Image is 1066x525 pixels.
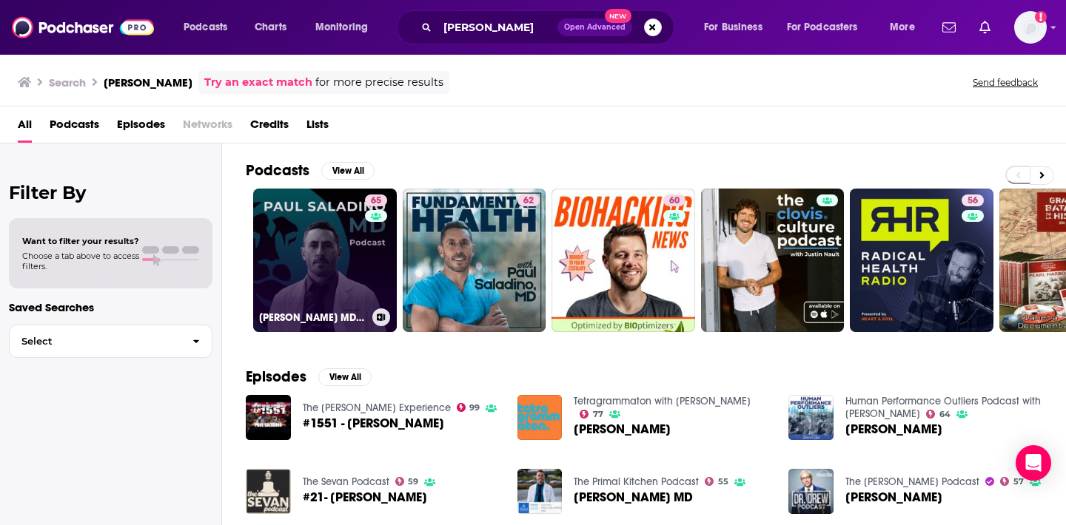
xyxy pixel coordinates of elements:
a: 60 [552,189,695,332]
span: For Business [704,17,762,38]
h2: Podcasts [246,161,309,180]
span: Want to filter your results? [22,236,139,246]
span: Monitoring [315,17,368,38]
a: Show notifications dropdown [973,15,996,40]
a: Podchaser - Follow, Share and Rate Podcasts [12,13,154,41]
button: Show profile menu [1014,11,1047,44]
button: Select [9,325,212,358]
span: For Podcasters [787,17,858,38]
a: The Dr. Drew Podcast [845,475,979,488]
span: New [605,9,631,23]
svg: Add a profile image [1035,11,1047,23]
span: Networks [183,112,232,143]
button: open menu [305,16,387,39]
span: Charts [255,17,286,38]
a: PodcastsView All [246,161,375,180]
a: 65 [365,194,387,206]
span: #21- [PERSON_NAME] [303,491,427,504]
a: Lists [306,112,329,143]
span: 99 [469,404,480,411]
a: #21- Paul Saladino [303,491,427,504]
a: Dr. Paul Saladino [788,395,834,440]
a: The Primal Kitchen Podcast [574,475,699,488]
span: [PERSON_NAME] [574,423,671,436]
a: Human Performance Outliers Podcast with Zach Bitter [845,395,1041,420]
h2: Episodes [246,367,306,386]
a: All [18,112,32,143]
h2: Filter By [9,182,212,203]
a: Dr. Paul Saladino [845,423,942,436]
span: #1551 - [PERSON_NAME] [303,417,444,430]
span: 77 [593,411,603,418]
span: Select [10,336,181,346]
button: open menu [694,16,781,39]
a: 60 [663,194,685,206]
span: 55 [718,478,728,485]
a: Tetragrammaton with Rick Rubin [574,395,751,407]
a: Paul Saladino MD [574,491,693,504]
a: 56 [850,189,993,332]
a: Show notifications dropdown [936,15,962,40]
span: [PERSON_NAME] MD [574,491,693,504]
a: The Joe Rogan Experience [303,402,451,414]
h3: Search [49,75,86,89]
img: User Profile [1014,11,1047,44]
span: [PERSON_NAME] [845,491,942,504]
input: Search podcasts, credits, & more... [438,16,557,39]
a: 77 [580,410,603,419]
a: Podcasts [50,112,99,143]
a: 64 [926,410,951,419]
a: The Sevan Podcast [303,475,389,488]
a: Try an exact match [204,74,312,91]
a: 57 [1000,477,1024,486]
span: 65 [371,194,381,209]
span: 57 [1013,478,1024,485]
a: Episodes [117,112,165,143]
a: 59 [395,477,419,486]
button: View All [321,162,375,180]
a: 56 [962,194,984,206]
h3: [PERSON_NAME] MD podcast [259,311,366,324]
div: Search podcasts, credits, & more... [411,10,688,44]
a: #1551 - Paul Saladino [246,395,291,440]
span: 62 [523,194,534,209]
a: EpisodesView All [246,367,372,386]
span: 59 [408,478,418,485]
img: #21- Paul Saladino [246,469,291,514]
span: More [890,17,915,38]
a: 65[PERSON_NAME] MD podcast [253,189,397,332]
button: Open AdvancedNew [557,18,632,36]
button: Send feedback [968,76,1042,89]
button: open menu [173,16,247,39]
a: #1551 - Paul Saladino [303,417,444,430]
a: 62 [403,189,546,332]
span: Podcasts [184,17,227,38]
span: 56 [968,194,978,209]
span: 60 [669,194,680,209]
button: open menu [879,16,933,39]
a: 99 [457,403,480,412]
h3: [PERSON_NAME] [104,75,192,89]
a: 62 [517,194,540,206]
img: Dr. Paul Saladino [517,395,563,440]
div: Open Intercom Messenger [1016,445,1051,481]
a: Credits [250,112,289,143]
button: View All [318,368,372,386]
button: open menu [777,16,879,39]
a: Charts [245,16,295,39]
img: Dr. Paul Saladino [788,469,834,514]
span: Choose a tab above to access filters. [22,251,139,271]
img: Paul Saladino MD [517,469,563,514]
a: Dr. Paul Saladino [574,423,671,436]
a: 55 [705,477,728,486]
span: 64 [939,411,951,418]
span: Logged in as autumncomm [1014,11,1047,44]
